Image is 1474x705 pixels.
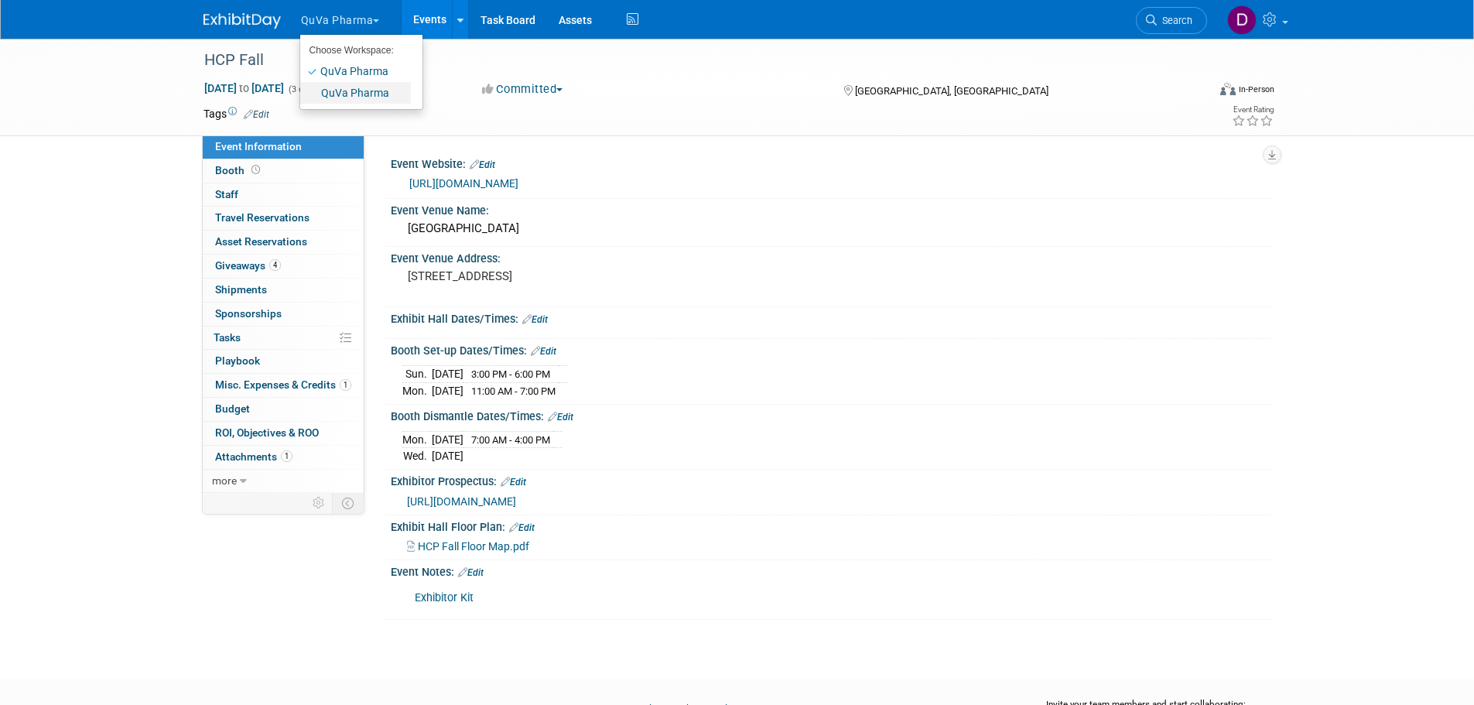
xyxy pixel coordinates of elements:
[203,422,364,445] a: ROI, Objectives & ROO
[300,60,411,82] a: QuVa Pharma
[391,152,1271,173] div: Event Website:
[203,374,364,397] a: Misc. Expenses & Credits1
[402,382,432,399] td: Mon.
[215,164,263,176] span: Booth
[402,217,1260,241] div: [GEOGRAPHIC_DATA]
[203,255,364,278] a: Giveaways4
[203,106,269,121] td: Tags
[199,46,1184,74] div: HCP Fall
[391,307,1271,327] div: Exhibit Hall Dates/Times:
[1227,5,1257,35] img: Danielle Mitchell
[548,412,573,423] a: Edit
[340,379,351,391] span: 1
[203,446,364,469] a: Attachments1
[1220,83,1236,95] img: Format-Inperson.png
[855,85,1048,97] span: [GEOGRAPHIC_DATA], [GEOGRAPHIC_DATA]
[215,307,282,320] span: Sponsorships
[509,522,535,533] a: Edit
[501,477,526,488] a: Edit
[415,591,474,604] a: Exhibitor Kit
[1157,15,1192,26] span: Search
[402,431,432,448] td: Mon.
[471,434,550,446] span: 7:00 AM - 4:00 PM
[332,493,364,513] td: Toggle Event Tabs
[471,385,556,397] span: 11:00 AM - 7:00 PM
[203,135,364,159] a: Event Information
[391,515,1271,536] div: Exhibit Hall Floor Plan:
[212,474,237,487] span: more
[391,339,1271,359] div: Booth Set-up Dates/Times:
[237,82,251,94] span: to
[215,188,238,200] span: Staff
[244,109,269,120] a: Edit
[418,540,529,553] span: HCP Fall Floor Map.pdf
[215,450,292,463] span: Attachments
[470,159,495,170] a: Edit
[1232,106,1274,114] div: Event Rating
[408,269,740,283] pre: [STREET_ADDRESS]
[215,354,260,367] span: Playbook
[477,81,569,98] button: Committed
[203,303,364,326] a: Sponsorships
[203,350,364,373] a: Playbook
[203,159,364,183] a: Booth
[203,231,364,254] a: Asset Reservations
[391,199,1271,218] div: Event Venue Name:
[432,382,463,399] td: [DATE]
[215,378,351,391] span: Misc. Expenses & Credits
[300,40,411,60] li: Choose Workspace:
[203,81,285,95] span: [DATE] [DATE]
[432,448,463,464] td: [DATE]
[203,183,364,207] a: Staff
[300,82,411,104] a: QuVa Pharma
[407,495,516,508] a: [URL][DOMAIN_NAME]
[203,327,364,350] a: Tasks
[531,346,556,357] a: Edit
[391,405,1271,425] div: Booth Dismantle Dates/Times:
[203,13,281,29] img: ExhibitDay
[203,398,364,421] a: Budget
[281,450,292,462] span: 1
[1116,80,1275,104] div: Event Format
[391,470,1271,490] div: Exhibitor Prospectus:
[215,211,310,224] span: Travel Reservations
[402,448,432,464] td: Wed.
[215,283,267,296] span: Shipments
[269,259,281,271] span: 4
[248,164,263,176] span: Booth not reserved yet
[409,177,518,190] a: [URL][DOMAIN_NAME]
[391,247,1271,266] div: Event Venue Address:
[287,84,320,94] span: (3 days)
[215,259,281,272] span: Giveaways
[407,540,529,553] a: HCP Fall Floor Map.pdf
[458,567,484,578] a: Edit
[1238,84,1274,95] div: In-Person
[522,314,548,325] a: Edit
[391,560,1271,580] div: Event Notes:
[471,368,550,380] span: 3:00 PM - 6:00 PM
[1136,7,1207,34] a: Search
[432,365,463,382] td: [DATE]
[215,426,319,439] span: ROI, Objectives & ROO
[432,431,463,448] td: [DATE]
[402,365,432,382] td: Sun.
[215,235,307,248] span: Asset Reservations
[203,470,364,493] a: more
[215,140,302,152] span: Event Information
[203,279,364,302] a: Shipments
[215,402,250,415] span: Budget
[214,331,241,344] span: Tasks
[306,493,333,513] td: Personalize Event Tab Strip
[203,207,364,230] a: Travel Reservations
